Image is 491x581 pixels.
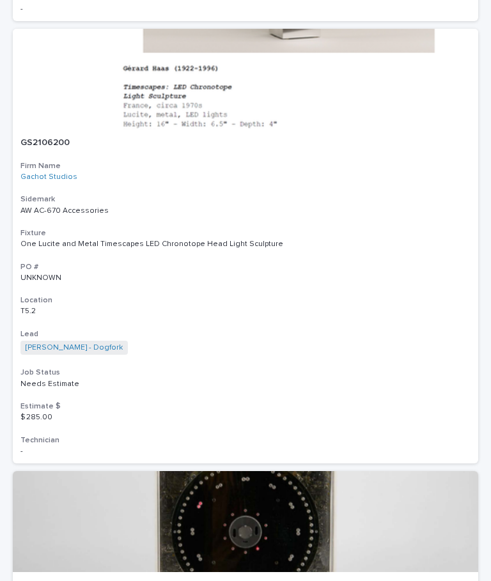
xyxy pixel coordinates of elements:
p: GS2106200 [20,137,471,148]
a: GS2106200Firm NameGachot Studios SidemarkAW AC-670 AccessoriesFixtureOne Lucite and Metal Timesca... [13,29,478,463]
p: AW AC-670 Accessories [20,206,471,215]
p: T5.2 [20,307,471,316]
h3: Firm Name [20,161,471,171]
h3: Job Status [20,368,471,378]
h3: Lead [20,329,471,339]
a: [PERSON_NAME] - Dogfork [26,343,123,352]
p: UNKNOWN [20,274,471,283]
h3: Location [20,295,471,306]
h3: Estimate $ [20,401,471,412]
p: - [20,447,471,456]
h3: PO # [20,262,471,272]
p: Needs Estimate [20,380,471,389]
h3: Technician [20,435,471,445]
h3: Sidemark [20,194,471,205]
h3: Fixture [20,228,471,238]
a: Gachot Studios [20,173,77,182]
p: $ 285.00 [20,413,471,422]
div: One Lucite and Metal Timescapes LED Chronotope Head Light Sculpture [20,240,471,249]
p: - [20,4,471,13]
